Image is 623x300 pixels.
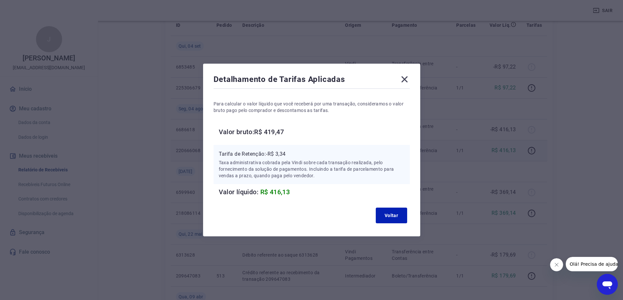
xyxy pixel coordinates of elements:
[214,101,410,114] p: Para calcular o valor líquido que você receberá por uma transação, consideramos o valor bruto pag...
[219,127,410,137] h6: Valor bruto: R$ 419,47
[260,188,290,196] span: R$ 416,13
[597,274,618,295] iframe: Botão para abrir a janela de mensagens
[550,258,563,271] iframe: Fechar mensagem
[376,208,407,223] button: Voltar
[214,74,410,87] div: Detalhamento de Tarifas Aplicadas
[566,257,618,271] iframe: Mensagem da empresa
[219,159,405,179] p: Taxa administrativa cobrada pela Vindi sobre cada transação realizada, pelo fornecimento da soluç...
[219,187,410,197] h6: Valor líquido:
[219,150,405,158] p: Tarifa de Retenção: -R$ 3,34
[4,5,55,10] span: Olá! Precisa de ajuda?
